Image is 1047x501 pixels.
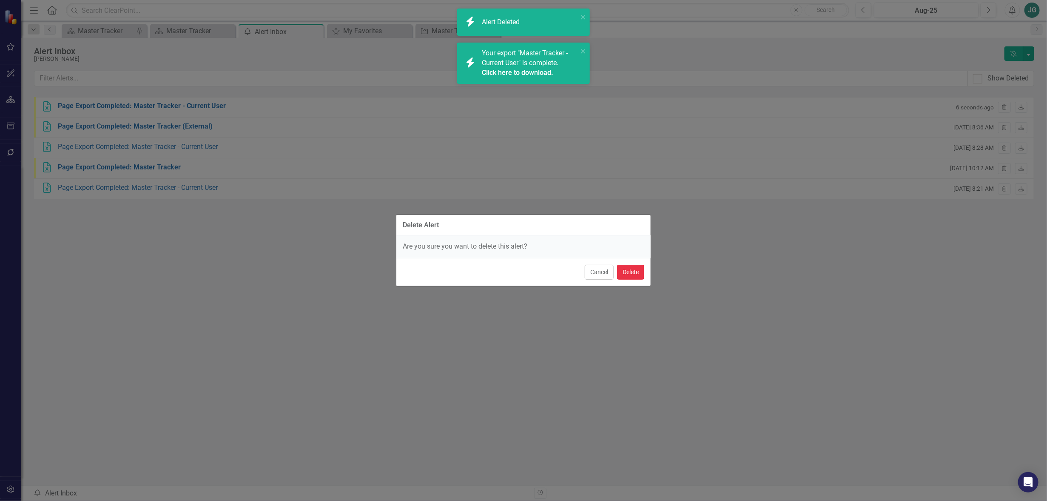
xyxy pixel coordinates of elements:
div: Open Intercom Messenger [1018,472,1038,492]
div: Delete Alert [403,221,439,229]
span: Are you sure you want to delete this alert? [403,242,527,250]
div: Alert Deleted [482,17,522,27]
button: Delete [617,265,644,280]
a: Click here to download. [482,69,553,77]
button: Cancel [585,265,614,280]
button: close [580,12,586,22]
span: Your export "Master Tracker - Current User" is complete. [482,49,576,78]
button: close [580,46,586,56]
